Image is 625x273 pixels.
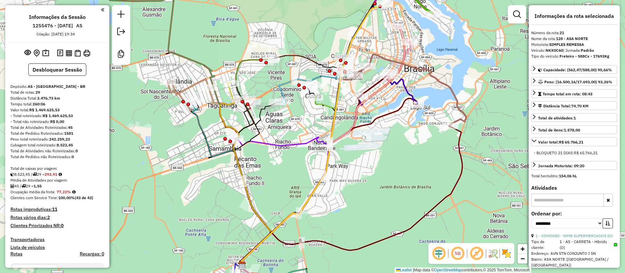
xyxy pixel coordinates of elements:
[450,246,465,261] span: Ocultar NR
[41,48,50,58] button: Painel de Sugestão
[531,251,617,256] div: Endereço: AVN STN CONJUNTO I SN
[538,139,583,145] div: Valor total:
[52,206,57,212] strong: 11
[76,23,82,29] h6: AS
[10,119,104,125] div: - Total não roteirizado:
[469,246,484,261] span: Exibir rótulo
[571,103,589,108] span: 74,70 KM
[603,218,613,228] button: Ordem crescente
[33,172,37,176] i: Total de rotas
[10,189,55,194] span: Ocupação média da frota:
[10,107,104,113] div: Valor total:
[10,177,104,183] div: Média de Atividades por viagem:
[10,101,104,107] div: Tempo total:
[10,89,104,95] div: Total de rotas:
[10,154,104,160] div: Total de Pedidos não Roteirizados:
[518,244,527,254] a: Zoom in
[43,113,73,118] strong: R$ 1.469.625,53
[10,237,104,242] h4: Transportadoras
[531,210,617,217] label: Ordenar por:
[37,96,60,101] strong: 3.476,73 km
[115,25,128,40] a: Exportar sessão
[29,14,86,20] h4: Informações da Sessão
[10,148,104,154] div: Total de Atividades não Roteirizadas:
[538,163,584,169] div: Jornada Motorista: 09:20
[82,48,91,58] button: Imprimir Rotas
[33,23,73,29] h6: 1255476 - [DATE]
[10,125,104,130] div: Total de Atividades Roteirizadas:
[564,128,580,132] strong: 1.578,00
[518,254,527,264] a: Zoom out
[49,137,70,142] strong: 242.259,23
[32,48,41,58] button: Centralizar mapa no depósito ou ponto de apoio
[76,148,78,153] strong: 0
[574,150,598,155] span: R$ 65.766,21
[10,166,104,171] div: Total de caixas por viagem:
[10,183,104,189] div: 45 / 29 =
[28,63,86,76] button: Desbloquear Sessão
[531,42,617,48] div: Motorista:
[59,172,62,176] i: Meta Caixas/viagem: 329,72 Diferença: -35,81
[115,8,128,22] a: Nova sessão e pesquisa
[28,84,85,89] strong: AS - [GEOGRAPHIC_DATA] - BR
[531,161,617,170] a: Jornada Motorista: 09:20
[10,95,104,101] div: Distância Total:
[34,184,42,188] strong: 1,55
[563,48,594,53] span: | Jornada:
[538,127,580,133] div: Total de itens:
[538,103,589,109] div: Distância Total:
[64,131,73,136] strong: 1581
[531,137,617,146] a: Valor total:R$ 65.766,21
[501,248,512,259] img: Exibir/Ocultar setores
[10,195,58,200] span: Clientes com Service Time:
[531,239,617,251] div: Tipo de cliente:
[531,101,617,110] a: Distância Total:74,70 KM
[23,48,32,58] button: Exibir sessão original
[574,116,576,120] strong: 1
[538,116,576,120] span: Total de atividades:
[531,185,617,191] h4: Atividades
[560,30,564,35] strong: 21
[57,189,71,194] strong: 77,22%
[33,102,45,106] strong: 260:06
[21,184,26,188] i: Total de rotas
[238,261,246,270] img: AS - BRASILIA - BR
[47,214,50,220] strong: 2
[115,48,128,62] a: Criar modelo
[34,31,77,37] div: Criação: [DATE] 19:34
[531,147,617,158] div: Valor total:R$ 65.766,21
[395,267,531,273] div: Map data © contributors,© 2025 TomTom, Microsoft
[58,195,75,200] strong: 100,00%
[73,48,82,58] button: Visualizar Romaneio
[581,48,594,53] strong: Padrão
[61,223,63,228] strong: 0
[543,67,612,72] span: Capacidade: (562,47/588,00) 95,66%
[101,6,104,13] a: Clique aqui para minimizar o painel
[559,140,583,144] strong: R$ 65.766,21
[531,77,617,86] a: Peso: (16.500,16/17.693,00) 93,26%
[560,239,617,251] span: 1 - AS - CARRETA - Hibrido (O)
[10,251,22,257] a: Rotas
[531,89,617,98] a: Tempo total em rota: 08:43
[10,130,104,136] div: Total de Pedidos Roteirizados:
[531,13,617,19] h4: Informações da rota selecionada
[543,91,592,96] span: Tempo total em rota: 08:43
[10,142,104,148] div: Cubagem total roteirizado:
[531,125,617,134] a: Total de itens:1.578,00
[35,90,40,95] strong: 29
[29,107,60,112] strong: R$ 1.469.625,53
[396,268,412,272] a: Leaflet
[10,245,104,250] h4: Lista de veículos
[544,79,612,84] span: Peso: (16.500,16/17.693,00) 93,26%
[64,48,73,57] button: Visualizar relatório de Roteirização
[559,173,577,178] strong: 154,06 hL
[531,256,617,268] div: Bairro: ASA NORTE ([GEOGRAPHIC_DATA] / [GEOGRAPHIC_DATA])
[434,268,462,272] a: OpenStreetMap
[531,48,617,53] div: Veículo:
[57,143,73,147] strong: 8.523,45
[80,251,104,257] h4: Recargas: 0
[531,65,617,74] a: Capacidade: (562,47/588,00) 95,66%
[72,154,74,159] strong: 0
[10,172,14,176] i: Cubagem total roteirizado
